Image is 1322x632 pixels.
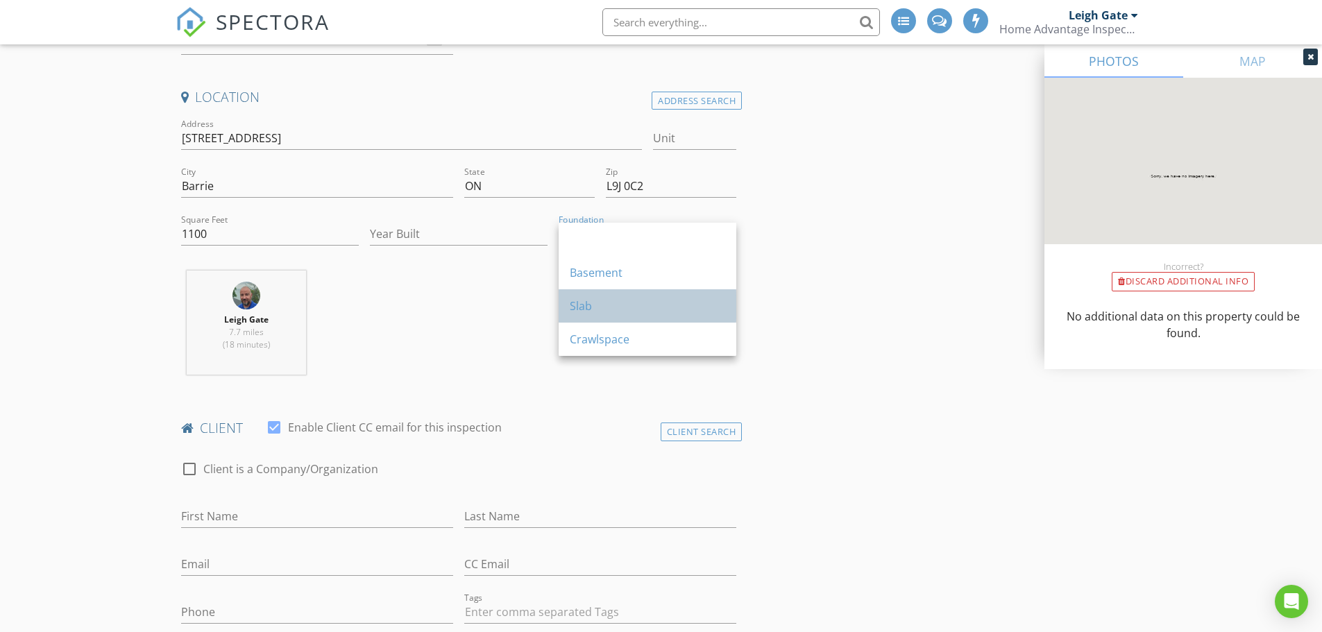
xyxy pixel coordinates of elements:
[223,339,270,350] span: (18 minutes)
[570,264,725,281] div: Basement
[181,419,737,437] h4: client
[1061,308,1305,341] p: No additional data on this property could be found.
[1275,585,1308,618] div: Open Intercom Messenger
[224,314,269,325] strong: Leigh Gate
[216,7,330,36] span: SPECTORA
[570,331,725,348] div: Crawlspace
[602,8,880,36] input: Search everything...
[1183,44,1322,78] a: MAP
[288,420,502,434] label: Enable Client CC email for this inspection
[570,298,725,314] div: Slab
[999,22,1138,36] div: Home Advantage Inspections
[176,19,330,48] a: SPECTORA
[1044,261,1322,272] div: Incorrect?
[232,282,260,309] img: messenger_creation_d3297cba6df54465b8fb24ccbeecac0f.png
[229,326,264,338] span: 7.7 miles
[1044,78,1322,277] img: streetview
[652,92,742,110] div: Address Search
[661,422,743,441] div: Client Search
[1069,8,1128,22] div: Leigh Gate
[1112,272,1255,291] div: Discard Additional info
[203,462,378,476] label: Client is a Company/Organization
[1044,44,1183,78] a: PHOTOS
[176,7,206,37] img: The Best Home Inspection Software - Spectora
[181,88,737,106] h4: Location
